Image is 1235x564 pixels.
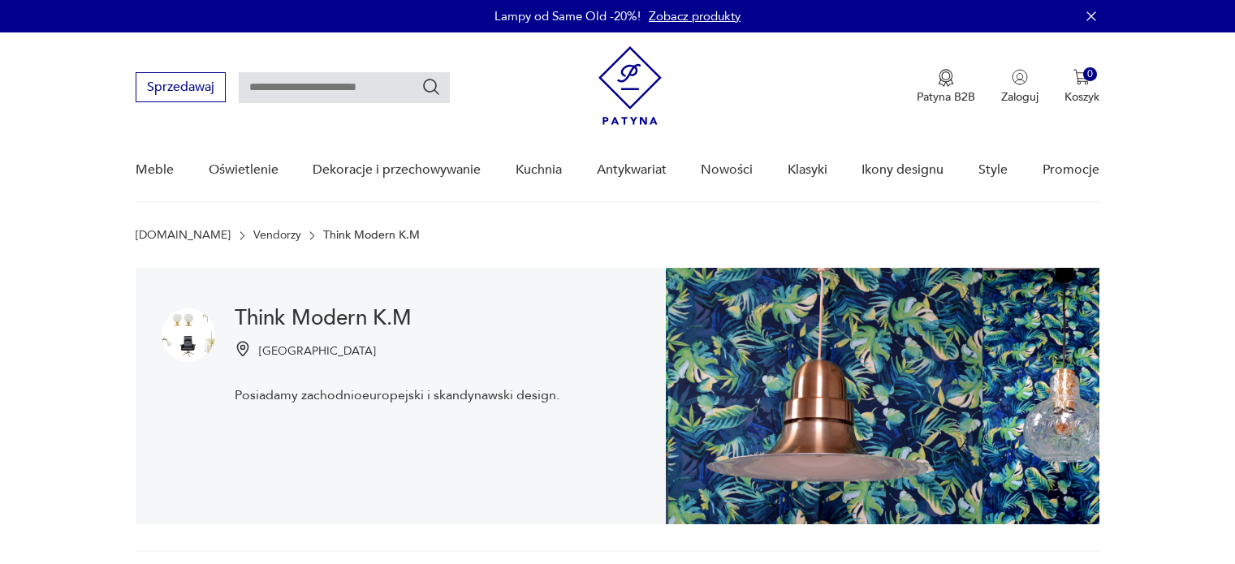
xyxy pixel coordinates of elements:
[162,308,215,362] img: Think Modern K.M
[136,139,174,201] a: Meble
[1083,67,1097,81] div: 0
[313,139,481,201] a: Dekoracje i przechowywanie
[1064,69,1099,105] button: 0Koszyk
[917,69,975,105] button: Patyna B2B
[1073,69,1090,85] img: Ikona koszyka
[1043,139,1099,201] a: Promocje
[136,83,226,94] a: Sprzedawaj
[209,139,279,201] a: Oświetlenie
[917,69,975,105] a: Ikona medaluPatyna B2B
[649,8,741,24] a: Zobacz produkty
[666,268,1099,524] img: Think Modern K.M
[917,89,975,105] p: Patyna B2B
[938,69,954,87] img: Ikona medalu
[1012,69,1028,85] img: Ikonka użytkownika
[235,341,251,357] img: Ikonka pinezki mapy
[235,308,559,328] h1: Think Modern K.M
[136,229,231,242] a: [DOMAIN_NAME]
[597,139,667,201] a: Antykwariat
[701,139,753,201] a: Nowości
[1001,69,1039,105] button: Zaloguj
[421,77,441,97] button: Szukaj
[235,386,559,404] p: Posiadamy zachodnioeuropejski i skandynawski design.
[259,343,376,359] p: [GEOGRAPHIC_DATA]
[598,46,662,125] img: Patyna - sklep z meblami i dekoracjami vintage
[1001,89,1039,105] p: Zaloguj
[323,229,420,242] p: Think Modern K.M
[978,139,1008,201] a: Style
[788,139,827,201] a: Klasyki
[136,72,226,102] button: Sprzedawaj
[861,139,944,201] a: Ikony designu
[494,8,641,24] p: Lampy od Same Old -20%!
[516,139,562,201] a: Kuchnia
[253,229,301,242] a: Vendorzy
[1064,89,1099,105] p: Koszyk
